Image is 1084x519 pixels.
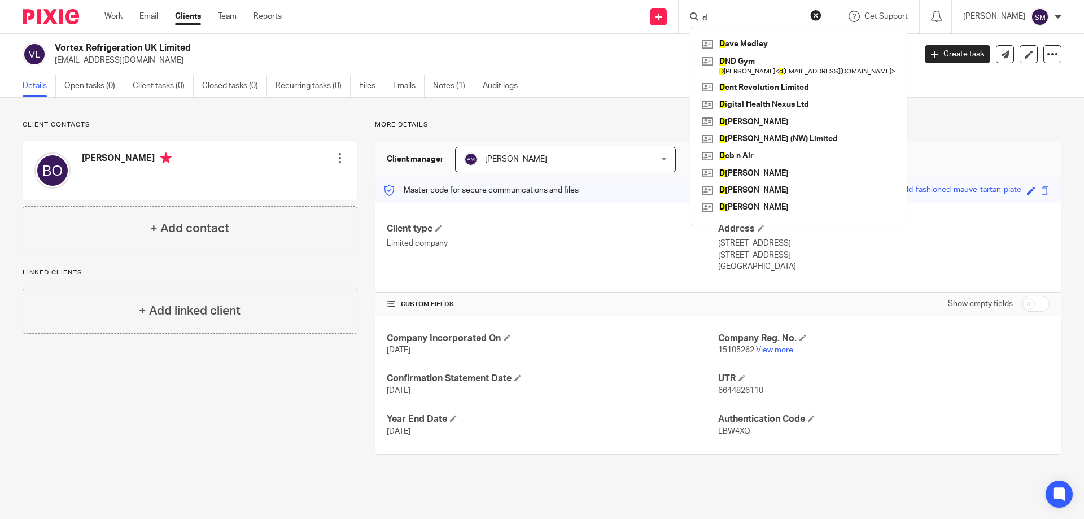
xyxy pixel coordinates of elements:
[718,250,1050,261] p: [STREET_ADDRESS]
[756,346,793,354] a: View more
[387,387,410,395] span: [DATE]
[150,220,229,237] h4: + Add contact
[276,75,351,97] a: Recurring tasks (0)
[718,223,1050,235] h4: Address
[104,11,123,22] a: Work
[963,11,1025,22] p: [PERSON_NAME]
[133,75,194,97] a: Client tasks (0)
[718,261,1050,272] p: [GEOGRAPHIC_DATA]
[64,75,124,97] a: Open tasks (0)
[375,120,1061,129] p: More details
[359,75,384,97] a: Files
[387,154,444,165] h3: Client manager
[34,152,71,189] img: svg%3E
[718,428,750,435] span: LBW4XQ
[202,75,267,97] a: Closed tasks (0)
[387,300,718,309] h4: CUSTOM FIELDS
[718,333,1050,344] h4: Company Reg. No.
[23,75,56,97] a: Details
[82,152,172,167] h4: [PERSON_NAME]
[23,9,79,24] img: Pixie
[718,373,1050,385] h4: UTR
[387,373,718,385] h4: Confirmation Statement Date
[139,302,241,320] h4: + Add linked client
[810,10,821,21] button: Clear
[218,11,237,22] a: Team
[139,11,158,22] a: Email
[948,298,1013,309] label: Show empty fields
[464,152,478,166] img: svg%3E
[55,55,908,66] p: [EMAIL_ADDRESS][DOMAIN_NAME]
[55,42,737,54] h2: Vortex Refrigeration UK Limited
[718,387,763,395] span: 6644826110
[387,428,410,435] span: [DATE]
[902,184,1021,197] div: old-fashioned-mauve-tartan-plate
[384,185,579,196] p: Master code for secure communications and files
[175,11,201,22] a: Clients
[387,346,410,354] span: [DATE]
[925,45,990,63] a: Create task
[485,155,547,163] span: [PERSON_NAME]
[864,12,908,20] span: Get Support
[23,42,46,66] img: svg%3E
[483,75,526,97] a: Audit logs
[387,238,718,249] p: Limited company
[433,75,474,97] a: Notes (1)
[160,152,172,164] i: Primary
[393,75,425,97] a: Emails
[387,223,718,235] h4: Client type
[718,238,1050,249] p: [STREET_ADDRESS]
[23,120,357,129] p: Client contacts
[718,346,754,354] span: 15105262
[387,333,718,344] h4: Company Incorporated On
[23,268,357,277] p: Linked clients
[253,11,282,22] a: Reports
[387,413,718,425] h4: Year End Date
[1031,8,1049,26] img: svg%3E
[718,413,1050,425] h4: Authentication Code
[701,14,803,24] input: Search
